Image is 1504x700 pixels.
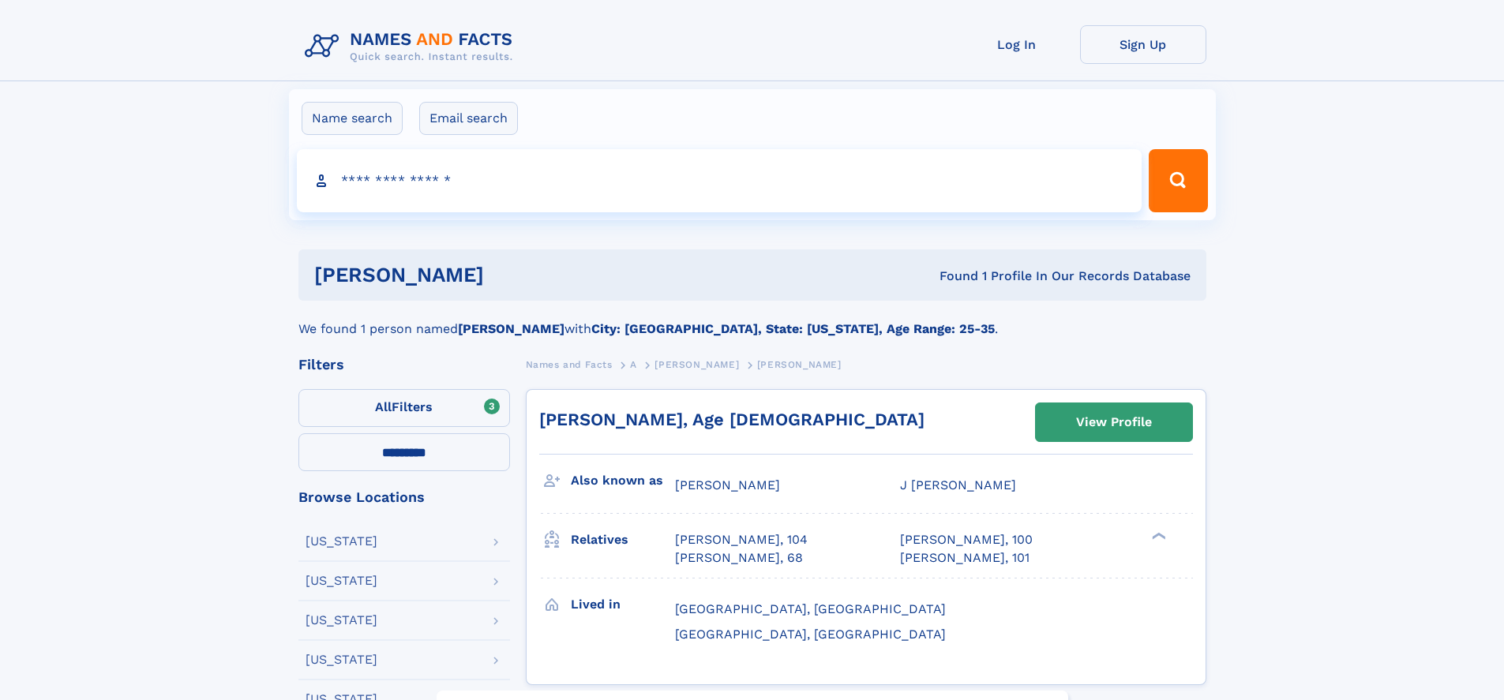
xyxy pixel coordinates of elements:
input: search input [297,149,1142,212]
a: [PERSON_NAME], 100 [900,531,1033,548]
a: Names and Facts [526,354,613,374]
a: Sign Up [1080,25,1206,64]
h3: Lived in [571,591,675,618]
span: [PERSON_NAME] [675,477,780,492]
a: [PERSON_NAME], Age [DEMOGRAPHIC_DATA] [539,410,925,429]
img: Logo Names and Facts [298,25,526,68]
a: [PERSON_NAME], 68 [675,549,803,567]
a: Log In [954,25,1080,64]
a: View Profile [1036,403,1192,441]
a: [PERSON_NAME] [654,354,739,374]
div: We found 1 person named with . [298,301,1206,339]
b: City: [GEOGRAPHIC_DATA], State: [US_STATE], Age Range: 25-35 [591,321,995,336]
div: ❯ [1148,531,1167,541]
a: A [630,354,637,374]
span: [GEOGRAPHIC_DATA], [GEOGRAPHIC_DATA] [675,601,946,616]
button: Search Button [1149,149,1207,212]
span: [PERSON_NAME] [757,359,842,370]
h3: Also known as [571,467,675,494]
div: View Profile [1076,404,1152,440]
div: [US_STATE] [306,653,377,666]
div: Found 1 Profile In Our Records Database [711,268,1191,285]
h1: [PERSON_NAME] [314,265,712,285]
div: [US_STATE] [306,614,377,627]
label: Name search [302,102,403,135]
div: [US_STATE] [306,575,377,587]
span: All [375,399,392,414]
div: [US_STATE] [306,535,377,548]
b: [PERSON_NAME] [458,321,564,336]
span: [GEOGRAPHIC_DATA], [GEOGRAPHIC_DATA] [675,627,946,642]
a: [PERSON_NAME], 101 [900,549,1030,567]
h3: Relatives [571,526,675,553]
div: Browse Locations [298,490,510,504]
div: Filters [298,357,510,372]
span: [PERSON_NAME] [654,359,739,370]
label: Email search [419,102,518,135]
span: A [630,359,637,370]
span: J [PERSON_NAME] [900,477,1016,492]
a: [PERSON_NAME], 104 [675,531,808,548]
label: Filters [298,389,510,427]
